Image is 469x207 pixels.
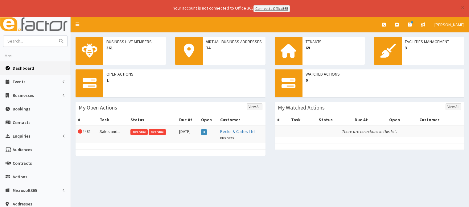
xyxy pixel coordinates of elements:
[177,114,199,126] th: Due At
[199,114,218,126] th: Open
[13,147,32,152] span: Audiences
[306,39,362,45] span: Tenants
[13,79,26,85] span: Events
[405,39,461,45] span: Facilities Management
[13,65,34,71] span: Dashboard
[434,22,464,27] span: [PERSON_NAME]
[97,114,128,126] th: Task
[342,129,397,134] i: There are no actions in this list.
[306,77,462,83] span: 0
[106,71,262,77] span: Open Actions
[128,114,176,126] th: Status
[201,129,207,135] span: 4
[177,126,199,143] td: [DATE]
[220,129,255,134] a: Becks & Clates Ltd
[352,114,387,126] th: Due At
[13,93,34,98] span: Businesses
[13,120,31,125] span: Contacts
[430,17,469,32] a: [PERSON_NAME]
[275,114,289,126] th: #
[405,45,461,51] span: 3
[149,129,166,135] span: Overdue
[13,160,32,166] span: Contracts
[106,45,163,51] span: 361
[106,39,163,45] span: Business Hive Members
[79,105,117,110] h3: My Open Actions
[306,45,362,51] span: 69
[247,103,262,110] a: View All
[51,5,412,12] div: Your account is not connected to Office 365
[78,129,82,134] i: This Action is overdue!
[76,126,97,143] td: 4481
[76,114,97,126] th: #
[387,114,417,126] th: Open
[13,106,31,112] span: Bookings
[316,114,352,126] th: Status
[446,103,461,110] a: View All
[289,114,316,126] th: Task
[13,188,37,193] span: Microsoft365
[306,71,462,77] span: Watched Actions
[106,77,262,83] span: 1
[13,133,31,139] span: Enquiries
[218,114,265,126] th: Customer
[253,5,290,12] a: Connect to Office365
[97,126,128,143] td: Sales and...
[461,4,464,11] button: ×
[130,129,148,135] span: Overdue
[206,39,262,45] span: Virtual Business Addresses
[3,36,55,47] input: Search...
[13,174,27,180] span: Actions
[220,135,234,140] small: Business
[278,105,325,110] h3: My Watched Actions
[13,201,32,207] span: Addresses
[206,45,262,51] span: 74
[417,114,464,126] th: Customer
